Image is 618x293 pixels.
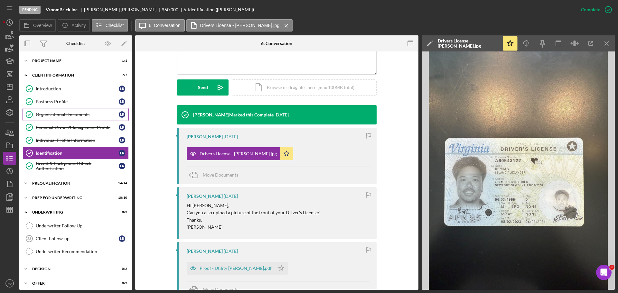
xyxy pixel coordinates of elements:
[581,3,600,16] div: Complete
[119,163,125,169] div: L R
[116,210,127,214] div: 0 / 3
[23,160,129,172] a: Credit & Background Check AuthorizationLR
[106,23,124,28] label: Checklist
[32,210,111,214] div: Underwriting
[177,79,229,96] button: Send
[46,7,79,12] b: VroomBrick Inc.
[187,202,320,209] p: Hi [PERSON_NAME],
[36,223,128,228] div: Underwriter Follow Up
[19,6,41,14] div: Pending
[183,7,254,12] div: 6. Identification ([PERSON_NAME])
[119,235,125,242] div: L R
[119,137,125,143] div: L R
[36,138,119,143] div: Individual Profile Information
[23,134,129,147] a: Individual Profile InformationLR
[32,196,111,200] div: Prep for Underwriting
[32,267,111,271] div: Decision
[116,267,127,271] div: 0 / 2
[162,7,178,12] span: $50,000
[27,237,31,241] tspan: 23
[33,23,52,28] label: Overview
[36,86,119,91] div: Introduction
[119,111,125,118] div: L R
[116,73,127,77] div: 7 / 7
[23,232,129,245] a: 23Client Follow-upLR
[66,41,85,46] div: Checklist
[187,167,245,183] button: Move Documents
[135,19,185,32] button: 6. Conversation
[224,249,238,254] time: 2025-07-23 15:43
[19,19,56,32] button: Overview
[187,249,223,254] div: [PERSON_NAME]
[36,249,128,254] div: Underwriter Recommendation
[116,59,127,63] div: 1 / 1
[200,23,280,28] label: Drivers License - [PERSON_NAME].jpg
[23,108,129,121] a: Organizational DocumentsLR
[187,194,223,199] div: [PERSON_NAME]
[187,134,223,139] div: [PERSON_NAME]
[71,23,86,28] label: Activity
[119,150,125,156] div: L R
[36,236,119,241] div: Client Follow-up
[36,151,119,156] div: Identification
[422,51,615,290] img: Preview
[23,245,129,258] a: Underwriter Recommendation
[200,266,272,271] div: Proof - Utility [PERSON_NAME].pdf
[23,95,129,108] a: Business ProfileLR
[187,224,320,231] p: [PERSON_NAME]
[58,19,90,32] button: Activity
[187,147,293,160] button: Drivers License - [PERSON_NAME].jpg
[92,19,128,32] button: Checklist
[3,277,16,290] button: MJ
[187,216,320,224] p: Thanks,
[32,59,111,63] div: Project Name
[32,181,111,185] div: Prequalification
[261,41,292,46] div: 6. Conversation
[203,172,238,178] span: Move Documents
[119,124,125,131] div: L R
[198,79,208,96] div: Send
[36,112,119,117] div: Organizational Documents
[200,151,277,156] div: Drivers License - [PERSON_NAME].jpg
[32,281,111,285] div: Offer
[116,281,127,285] div: 0 / 2
[187,209,320,216] p: Can you also upload a picture of the front of your Driver's License?
[203,287,238,292] span: Move Documents
[8,282,12,285] text: MJ
[84,7,162,12] div: [PERSON_NAME] [PERSON_NAME]
[193,112,274,117] div: [PERSON_NAME] Marked this Complete
[224,194,238,199] time: 2025-07-23 18:52
[186,19,293,32] button: Drivers License - [PERSON_NAME].jpg
[36,99,119,104] div: Business Profile
[187,262,288,275] button: Proof - Utility [PERSON_NAME].pdf
[23,147,129,160] a: IdentificationLR
[438,38,499,49] div: Drivers License - [PERSON_NAME].jpg
[596,265,612,280] iframe: Intercom live chat
[116,181,127,185] div: 14 / 14
[275,112,289,117] time: 2025-07-24 19:05
[224,134,238,139] time: 2025-07-24 19:05
[149,23,181,28] label: 6. Conversation
[116,196,127,200] div: 10 / 10
[575,3,615,16] button: Complete
[23,219,129,232] a: Underwriter Follow Up
[23,82,129,95] a: IntroductionLR
[23,121,129,134] a: Personal Owner/Management ProfileLR
[119,86,125,92] div: L R
[119,98,125,105] div: L R
[36,161,119,171] div: Credit & Background Check Authorization
[609,265,614,270] span: 1
[32,73,111,77] div: Client Information
[36,125,119,130] div: Personal Owner/Management Profile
